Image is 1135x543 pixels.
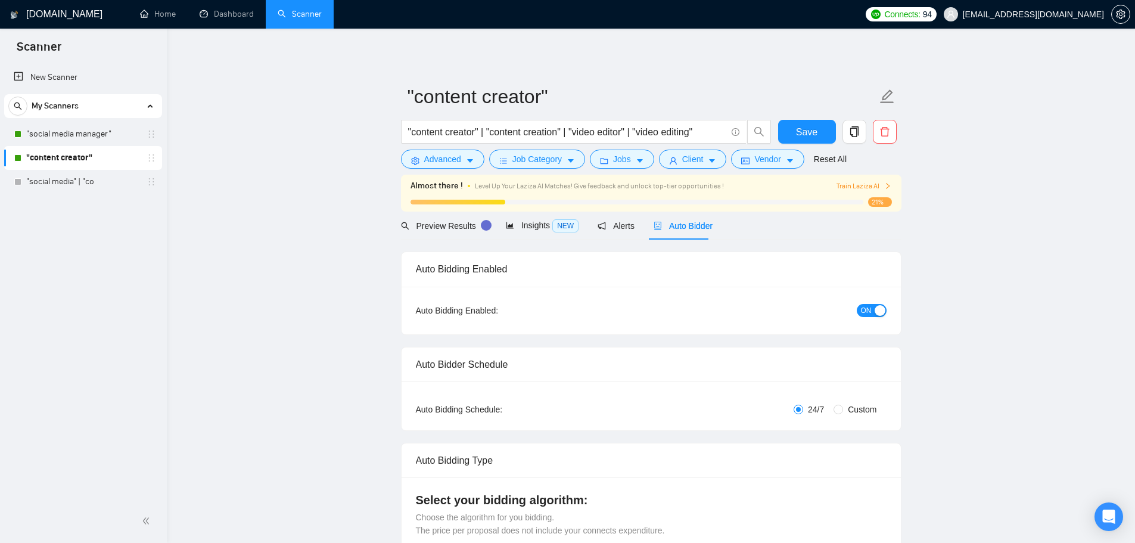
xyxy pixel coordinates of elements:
span: 24/7 [803,403,829,416]
span: Choose the algorithm for you bidding. The price per proposal does not include your connects expen... [416,513,665,535]
span: Vendor [754,153,780,166]
div: Auto Bidding Enabled [416,252,887,286]
span: search [401,222,409,230]
span: Level Up Your Laziza AI Matches! Give feedback and unlock top-tier opportunities ! [475,182,724,190]
span: idcard [741,156,750,165]
img: upwork-logo.png [871,10,881,19]
button: delete [873,120,897,144]
a: homeHome [140,9,176,19]
span: holder [147,177,156,187]
input: Search Freelance Jobs... [408,125,726,139]
a: "content creator" [26,146,139,170]
li: My Scanners [4,94,162,194]
button: search [8,97,27,116]
span: Job Category [512,153,562,166]
span: Insights [506,221,579,230]
span: Custom [843,403,881,416]
span: right [884,182,891,190]
div: Auto Bidding Type [416,443,887,477]
span: Scanner [7,38,71,63]
span: user [669,156,677,165]
span: folder [600,156,608,165]
span: search [9,102,27,110]
button: idcardVendorcaret-down [731,150,804,169]
button: folderJobscaret-down [590,150,654,169]
span: Advanced [424,153,461,166]
button: Save [778,120,836,144]
span: Jobs [613,153,631,166]
button: setting [1111,5,1130,24]
a: "social media manager" [26,122,139,146]
span: setting [411,156,419,165]
span: info-circle [732,128,739,136]
span: Alerts [598,221,635,231]
span: caret-down [786,156,794,165]
a: "social media" | "co [26,170,139,194]
h4: Select your bidding algorithm: [416,492,887,508]
button: search [747,120,771,144]
span: ON [861,304,872,317]
span: NEW [552,219,579,232]
a: searchScanner [278,9,322,19]
span: search [748,126,770,137]
span: bars [499,156,508,165]
button: userClientcaret-down [659,150,727,169]
button: settingAdvancedcaret-down [401,150,484,169]
span: Auto Bidder [654,221,713,231]
li: New Scanner [4,66,162,89]
span: caret-down [567,156,575,165]
button: barsJob Categorycaret-down [489,150,585,169]
span: setting [1112,10,1130,19]
div: Auto Bidding Schedule: [416,403,573,416]
button: Train Laziza AI [837,181,891,192]
span: caret-down [708,156,716,165]
span: 94 [923,8,932,21]
span: robot [654,222,662,230]
span: caret-down [466,156,474,165]
span: notification [598,222,606,230]
span: Save [796,125,817,139]
a: dashboardDashboard [200,9,254,19]
a: Reset All [814,153,847,166]
span: copy [843,126,866,137]
div: Auto Bidding Enabled: [416,304,573,317]
input: Scanner name... [408,82,877,111]
a: New Scanner [14,66,153,89]
span: delete [873,126,896,137]
div: Tooltip anchor [481,220,492,231]
div: Open Intercom Messenger [1094,502,1123,531]
span: Client [682,153,704,166]
span: edit [879,89,895,104]
span: holder [147,129,156,139]
span: Almost there ! [411,179,463,193]
img: logo [10,5,18,24]
button: copy [842,120,866,144]
span: user [947,10,955,18]
span: caret-down [636,156,644,165]
span: My Scanners [32,94,79,118]
span: Preview Results [401,221,487,231]
a: setting [1111,10,1130,19]
span: Connects: [884,8,920,21]
span: holder [147,153,156,163]
span: area-chart [506,221,514,229]
div: Auto Bidder Schedule [416,347,887,381]
span: 21% [868,197,892,207]
span: double-left [142,515,154,527]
